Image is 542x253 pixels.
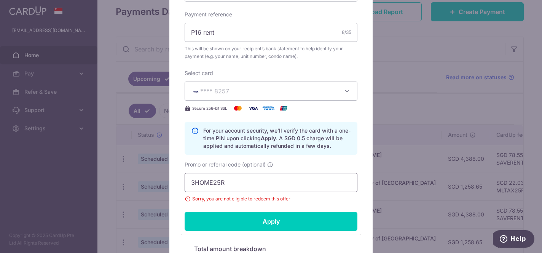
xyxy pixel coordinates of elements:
[261,104,276,113] img: American Express
[185,45,357,60] span: This will be shown on your recipient’s bank statement to help identify your payment (e.g. your na...
[261,135,276,141] b: Apply
[191,89,200,94] img: VISA
[185,11,232,18] label: Payment reference
[185,69,213,77] label: Select card
[276,104,291,113] img: UnionPay
[230,104,245,113] img: Mastercard
[185,195,357,203] span: Sorry, you are not eligible to redeem this offer
[342,29,351,36] div: 8/35
[192,105,227,111] span: Secure 256-bit SSL
[245,104,261,113] img: Visa
[185,161,266,168] span: Promo or referral code (optional)
[203,127,351,150] p: For your account security, we’ll verify the card with a one-time PIN upon clicking . A SGD 0.5 ch...
[185,212,357,231] input: Apply
[493,230,534,249] iframe: Opens a widget where you can find more information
